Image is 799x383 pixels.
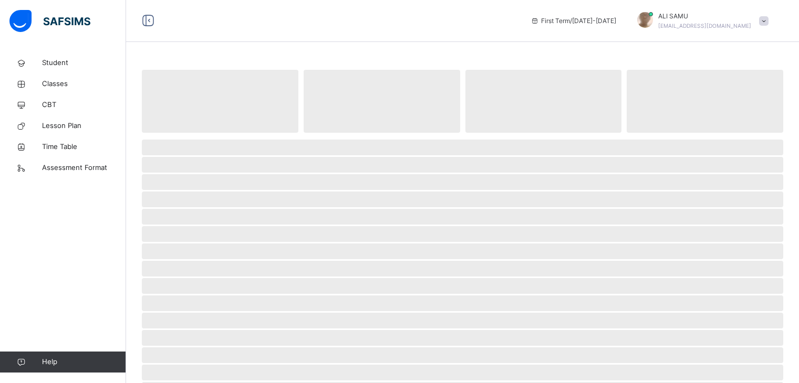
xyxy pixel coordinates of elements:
span: ‌ [142,243,783,259]
span: ‌ [142,261,783,276]
span: CBT [42,100,126,110]
span: ‌ [627,70,783,133]
span: ‌ [142,191,783,207]
img: safsims [9,10,90,32]
span: [EMAIL_ADDRESS][DOMAIN_NAME] [658,23,751,29]
span: ‌ [142,313,783,328]
span: ‌ [304,70,460,133]
span: Assessment Format [42,163,126,173]
span: ‌ [465,70,622,133]
span: Lesson Plan [42,121,126,131]
span: ‌ [142,365,783,380]
span: ‌ [142,157,783,173]
span: ‌ [142,226,783,242]
span: Help [42,357,126,367]
span: ‌ [142,174,783,190]
span: ‌ [142,278,783,294]
span: Student [42,58,126,68]
span: ‌ [142,295,783,311]
div: ALISAMU [627,12,774,30]
span: ‌ [142,209,783,225]
span: ‌ [142,347,783,363]
span: session/term information [531,16,616,26]
span: ALI SAMU [658,12,751,21]
span: ‌ [142,140,783,155]
span: Time Table [42,142,126,152]
span: ‌ [142,330,783,346]
span: Classes [42,79,126,89]
span: ‌ [142,70,298,133]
